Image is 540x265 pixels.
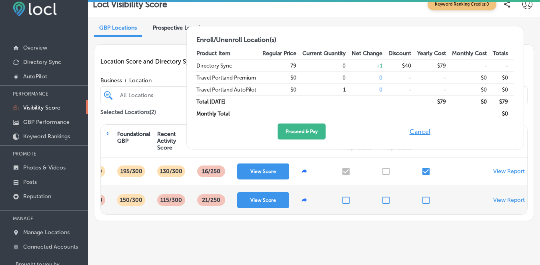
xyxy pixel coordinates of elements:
[23,104,60,111] p: Visibility Score
[417,72,452,84] td: -
[388,60,417,72] td: $40
[23,193,51,200] p: Reputation
[237,163,289,179] button: View Score
[196,72,262,84] td: Travel Portland Premium
[153,24,209,31] span: Prospective Locations
[120,92,227,99] div: All Locations
[23,119,70,126] p: GBP Performance
[23,179,37,185] p: Posts
[23,44,47,51] p: Overview
[200,165,223,177] p: 16 /250
[100,106,156,116] p: Selected Locations ( 2 )
[493,72,514,84] td: $0
[417,48,452,60] th: Yearly Cost
[341,146,372,150] span: 30 Days Minimum
[278,124,326,139] button: Proceed & Pay
[452,72,493,84] td: $0
[493,108,514,120] td: $ 0
[452,60,493,72] td: -
[452,84,493,96] td: $0
[417,84,452,96] td: -
[100,58,528,65] p: Location Score and Directory Sync Status
[302,60,352,72] td: 0
[196,108,262,120] td: Monthly Total
[23,59,61,66] p: Directory Sync
[262,48,302,60] th: Regular Price
[452,48,493,60] th: Monthly Cost
[262,84,302,96] td: $0
[417,60,452,72] td: $79
[388,84,417,96] td: -
[493,84,514,96] td: $0
[352,72,388,84] td: 0
[381,146,412,150] span: 30 Days Minimum
[493,48,514,60] th: Totals
[158,165,185,177] p: 130/300
[452,96,493,108] td: $ 0
[388,48,417,60] th: Discount
[262,72,302,84] td: $0
[493,96,514,108] td: $ 79
[196,36,514,44] h2: Enroll/Unenroll Location(s)
[118,194,145,206] p: 150/300
[23,243,78,250] p: Connected Accounts
[237,192,289,208] button: View Score
[196,60,262,72] td: Directory Sync
[302,72,352,84] td: 0
[417,96,452,108] td: $ 79
[262,60,302,72] td: 79
[302,84,352,96] td: 1
[200,194,223,206] p: 21 /250
[158,194,184,206] p: 115/300
[493,197,525,203] a: View Report
[196,48,262,60] th: Product Item
[23,229,70,236] p: Manage Locations
[23,164,66,171] p: Photos & Videos
[157,131,186,151] div: Recent Activity Score
[352,48,388,60] th: Net Change
[100,77,239,84] span: Business + Location
[117,131,150,144] div: Foundational GBP
[352,84,388,96] td: 0
[493,60,514,72] td: -
[99,24,137,31] span: GBP Locations
[23,133,70,140] p: Keyword Rankings
[302,48,352,60] th: Current Quantity
[23,73,47,80] p: AutoPilot
[196,84,262,96] td: Travel Portland AutoPilot
[13,2,57,16] img: fda3e92497d09a02dc62c9cd864e3231.png
[196,96,262,108] td: Total [DATE]
[352,60,388,72] td: + 1
[388,72,417,84] td: -
[493,168,525,175] a: View Report
[118,165,145,177] p: 195/300
[407,124,433,139] button: Cancel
